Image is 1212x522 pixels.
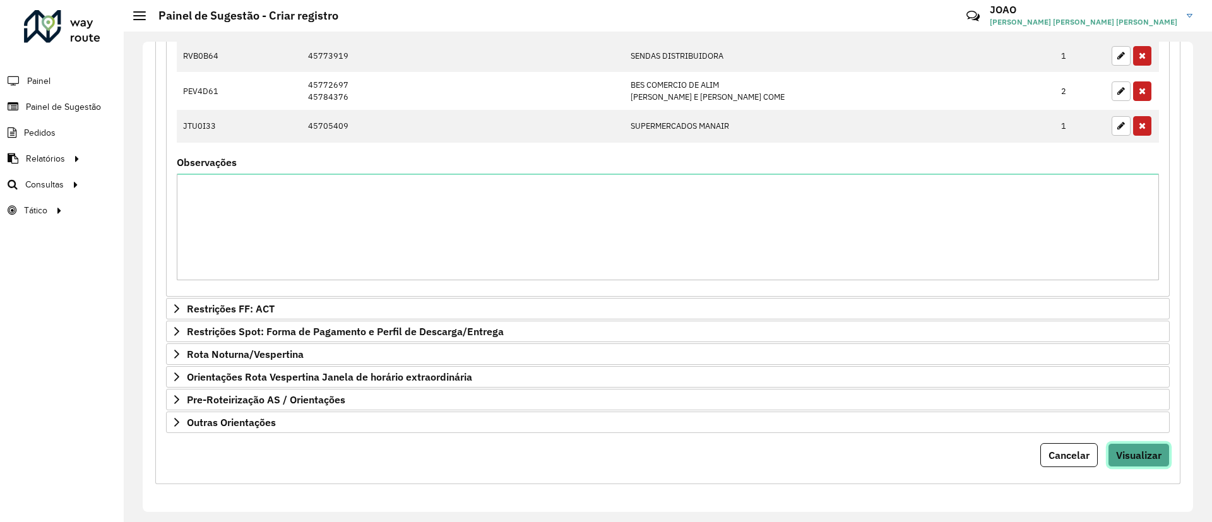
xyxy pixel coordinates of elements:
span: Relatórios [26,152,65,165]
td: SENDAS DISTRIBUIDORA [624,39,1055,72]
a: Orientações Rota Vespertina Janela de horário extraordinária [166,366,1170,388]
a: Rota Noturna/Vespertina [166,343,1170,365]
td: RVB0B64 [177,39,301,72]
span: Tático [24,204,47,217]
button: Visualizar [1108,443,1170,467]
span: Restrições Spot: Forma de Pagamento e Perfil de Descarga/Entrega [187,326,504,336]
td: JTU0I33 [177,110,301,143]
td: 2 [1055,72,1105,109]
td: SUPERMERCADOS MANAIR [624,110,1055,143]
span: Cancelar [1049,449,1090,461]
span: Restrições FF: ACT [187,304,275,314]
span: Painel de Sugestão [26,100,101,114]
span: Orientações Rota Vespertina Janela de horário extraordinária [187,372,472,382]
td: 1 [1055,39,1105,72]
span: Pre-Roteirização AS / Orientações [187,394,345,405]
td: PEV4D61 [177,72,301,109]
a: Restrições Spot: Forma de Pagamento e Perfil de Descarga/Entrega [166,321,1170,342]
label: Observações [177,155,237,170]
span: Pedidos [24,126,56,139]
a: Pre-Roteirização AS / Orientações [166,389,1170,410]
span: Rota Noturna/Vespertina [187,349,304,359]
span: Visualizar [1116,449,1161,461]
button: Cancelar [1040,443,1098,467]
a: Outras Orientações [166,412,1170,433]
span: [PERSON_NAME] [PERSON_NAME] [PERSON_NAME] [990,16,1177,28]
h3: JOAO [990,4,1177,16]
span: Outras Orientações [187,417,276,427]
h2: Painel de Sugestão - Criar registro [146,9,338,23]
span: Consultas [25,178,64,191]
span: Painel [27,74,50,88]
a: Restrições FF: ACT [166,298,1170,319]
td: 1 [1055,110,1105,143]
td: 45705409 [301,110,624,143]
td: 45773919 [301,39,624,72]
td: BES COMERCIO DE ALIM [PERSON_NAME] E [PERSON_NAME] COME [624,72,1055,109]
a: Contato Rápido [959,3,987,30]
td: 45772697 45784376 [301,72,624,109]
